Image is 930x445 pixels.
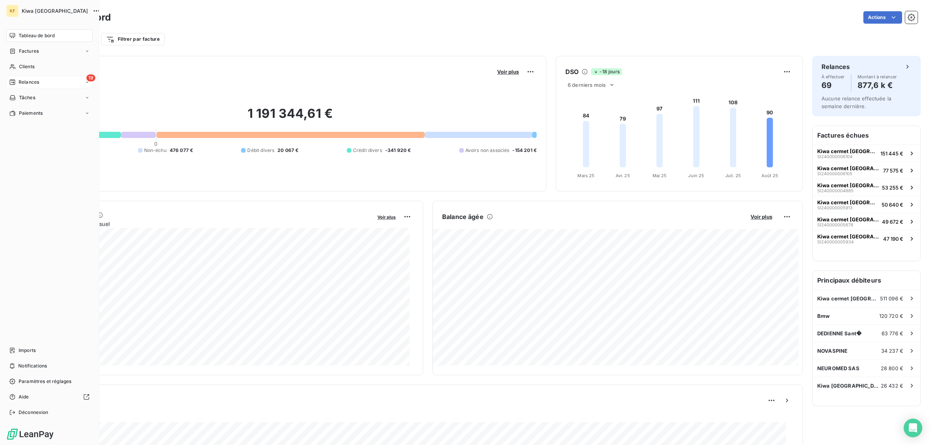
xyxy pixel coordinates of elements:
span: Tableau de bord [19,32,55,39]
span: 63 776 € [882,330,903,336]
span: 20 067 € [277,147,298,154]
button: Kiwa cermet [GEOGRAPHIC_DATA]SI24000000593447 190 € [813,230,920,247]
h4: 877,6 k € [858,79,897,91]
tspan: Mars 25 [577,173,594,178]
span: Non-échu [144,147,167,154]
button: Kiwa cermet [GEOGRAPHIC_DATA]SI24000000567849 672 € [813,213,920,230]
span: Kiwa cermet [GEOGRAPHIC_DATA] [817,148,877,154]
span: 50 640 € [882,202,903,208]
span: 511 096 € [880,295,903,302]
span: SI240000005913 [817,205,852,210]
tspan: Juin 25 [688,173,704,178]
button: Voir plus [748,213,775,220]
span: -154 201 € [512,147,537,154]
span: Clients [19,63,34,70]
span: 0 [154,141,157,147]
span: 120 720 € [879,313,903,319]
span: -18 jours [591,68,622,75]
span: Paramètres et réglages [19,378,71,385]
span: Montant à relancer [858,74,897,79]
img: Logo LeanPay [6,428,54,440]
span: Débit divers [247,147,274,154]
span: NOVASPINE [817,348,847,354]
span: Notifications [18,362,47,369]
span: Kiwa cermet [GEOGRAPHIC_DATA] [817,182,879,188]
span: 77 575 € [883,167,903,174]
button: Kiwa cermet [GEOGRAPHIC_DATA]SI24000000591350 640 € [813,196,920,213]
span: SI240000006104 [817,154,852,159]
span: -341 920 € [385,147,411,154]
button: Actions [863,11,902,24]
button: Kiwa cermet [GEOGRAPHIC_DATA]SI24000000610577 575 € [813,162,920,179]
span: Aide [19,393,29,400]
span: 476 077 € [170,147,193,154]
tspan: Juil. 25 [725,173,741,178]
div: Open Intercom Messenger [904,419,922,437]
h6: Relances [821,62,850,71]
span: SI240000004885 [817,188,854,193]
a: Factures [6,45,93,57]
tspan: Août 25 [761,173,778,178]
h6: DSO [565,67,579,76]
span: Paiements [19,110,43,117]
span: Kiwa cermet [GEOGRAPHIC_DATA] [817,165,880,171]
span: À effectuer [821,74,845,79]
span: Kiwa cermet [GEOGRAPHIC_DATA] [817,216,879,222]
span: 47 190 € [883,236,903,242]
button: Filtrer par facture [101,33,165,45]
span: 53 255 € [882,185,903,191]
button: Voir plus [375,213,398,220]
span: Kiwa cermet [GEOGRAPHIC_DATA] [817,295,880,302]
span: DEDIENNE Sant� [817,330,861,336]
a: Imports [6,344,93,357]
a: 19Relances [6,76,93,88]
div: KF [6,5,19,17]
span: Kiwa [GEOGRAPHIC_DATA] [817,383,881,389]
button: Voir plus [495,68,521,75]
span: NEUROMED SAS [817,365,859,371]
span: Déconnexion [19,409,48,416]
tspan: Mai 25 [653,173,667,178]
h4: 69 [821,79,845,91]
h6: Balance âgée [442,212,484,221]
h6: Principaux débiteurs [813,271,920,290]
span: 34 237 € [881,348,903,354]
a: Tâches [6,91,93,104]
span: SI240000006105 [817,171,852,176]
span: 28 800 € [881,365,903,371]
span: 151 445 € [880,150,903,157]
a: Aide [6,391,93,403]
span: SI240000005934 [817,240,854,244]
span: Aucune relance effectuée la semaine dernière. [821,95,891,109]
span: Voir plus [751,214,772,220]
span: 49 672 € [882,219,903,225]
h2: 1 191 344,61 € [44,106,537,129]
a: Tableau de bord [6,29,93,42]
span: Crédit divers [353,147,382,154]
span: Kiwa cermet [GEOGRAPHIC_DATA] [817,199,878,205]
span: SI240000005678 [817,222,853,227]
a: Clients [6,60,93,73]
span: Bmw [817,313,830,319]
tspan: Avr. 25 [616,173,630,178]
span: Factures [19,48,39,55]
button: Kiwa cermet [GEOGRAPHIC_DATA]SI240000006104151 445 € [813,145,920,162]
span: Tâches [19,94,35,101]
a: Paiements [6,107,93,119]
span: Kiwa [GEOGRAPHIC_DATA] [22,8,88,14]
span: 26 432 € [881,383,903,389]
span: Voir plus [377,214,396,220]
button: Kiwa cermet [GEOGRAPHIC_DATA]SI24000000488553 255 € [813,179,920,196]
span: 19 [86,74,95,81]
span: Imports [19,347,36,354]
span: 6 derniers mois [568,82,606,88]
h6: Factures échues [813,126,920,145]
span: Voir plus [497,69,519,75]
a: Paramètres et réglages [6,375,93,388]
span: Chiffre d'affaires mensuel [44,220,372,228]
span: Relances [19,79,39,86]
span: Kiwa cermet [GEOGRAPHIC_DATA] [817,233,880,240]
span: Avoirs non associés [465,147,510,154]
